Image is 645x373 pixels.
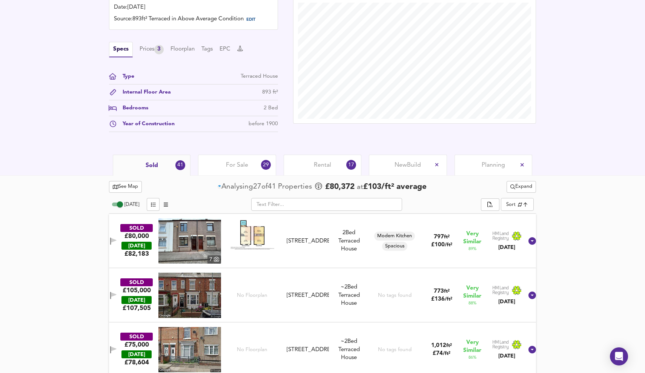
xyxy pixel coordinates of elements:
div: split button [507,181,536,193]
span: [DATE] [124,202,139,207]
span: / ft² [445,243,452,247]
div: [STREET_ADDRESS] [287,292,329,299]
span: £ 80,372 [325,181,355,193]
div: SOLD£80,000 [DATE]£82,183property thumbnail 7 Floorplan[STREET_ADDRESS]2Bed Terraced HouseModern ... [109,214,536,268]
span: £ 103 / ft² average [363,183,427,191]
a: property thumbnail 7 [158,218,221,264]
span: 89 % [468,246,476,252]
div: [DATE] [121,242,152,250]
button: See Map [109,181,142,193]
span: EDIT [246,18,255,22]
div: before 1900 [249,120,278,128]
span: £ 74 [433,351,450,356]
div: £75,000 [124,341,149,349]
div: 41 [175,160,185,170]
img: streetview [158,327,221,372]
span: 86 % [468,355,476,361]
span: at [357,184,363,191]
svg: Show Details [528,345,537,354]
img: Land Registry [492,340,522,350]
div: No tags found [378,292,412,299]
img: Land Registry [492,286,522,295]
button: Specs [109,42,133,57]
span: For Sale [226,161,248,169]
div: Bedrooms [117,104,148,112]
span: Very Similar [463,284,481,300]
div: 7 [207,255,221,264]
span: 41 [268,182,276,192]
span: £ 107,505 [123,304,151,312]
div: Modern Kitchen [374,232,415,241]
div: £105,000 [123,286,151,295]
div: £80,000 [124,232,149,240]
span: 88 % [468,300,476,306]
img: Land Registry [492,231,522,241]
div: Spacious [382,242,407,251]
button: Floorplan [170,45,195,54]
span: No Floorplan [237,346,267,353]
span: Spacious [382,243,407,250]
span: Rental [314,161,331,169]
span: ft² [444,289,450,294]
div: Source: 893ft² Terraced in Above Average Condition [114,15,273,25]
div: 893 ft² [262,88,278,96]
button: Expand [507,181,536,193]
div: [STREET_ADDRESS] [287,346,329,354]
div: No tags found [378,346,412,353]
span: 773 [434,289,444,294]
div: SOLD [120,224,153,232]
div: SOLD [120,333,153,341]
span: See Map [113,183,138,191]
span: No Floorplan [237,292,267,299]
div: [DATE] [492,244,522,251]
svg: Show Details [528,291,537,300]
div: split button [481,198,499,211]
button: EPC [220,45,230,54]
button: Prices3 [140,45,164,54]
div: 16 Lewes Road, DL1 4AX [284,237,332,245]
div: Terraced House [241,72,278,80]
div: Sort [501,198,534,211]
div: Terraced House [332,338,366,362]
img: property thumbnail [158,218,221,264]
span: Planning [482,161,505,169]
input: Text Filter... [251,198,402,211]
div: Year of Construction [117,120,175,128]
svg: Show Details [528,236,537,246]
span: £ 78,604 [124,358,149,367]
span: Very Similar [463,230,481,246]
span: / ft² [443,351,450,356]
div: 2 Bed [264,104,278,112]
span: Sold [146,161,158,170]
div: [DATE] [121,296,152,304]
span: £ 136 [431,296,452,302]
button: Tags [201,45,213,54]
div: Terraced House [332,283,366,307]
span: New Build [395,161,421,169]
div: Prices [140,45,164,54]
div: [DATE] [121,350,152,358]
div: We've estimated the total number of bedrooms from EPC data (4 heated rooms) [332,338,366,345]
div: [STREET_ADDRESS] [287,237,329,245]
div: 3 [154,45,164,54]
div: Internal Floor Area [117,88,171,96]
span: Modern Kitchen [374,233,415,239]
div: 2 Bed Terraced House [332,229,366,253]
div: Open Intercom Messenger [610,347,628,365]
div: [DATE] [492,352,522,360]
div: Date: [DATE] [114,3,273,12]
div: SOLD£105,000 [DATE]£107,505No Floorplan[STREET_ADDRESS]~2Bed Terraced HouseNo tags found773ft²£13... [109,268,536,322]
div: 49 Eastbourne Road, DL1 4EW [284,346,332,354]
div: [DATE] [492,298,522,305]
span: 1,012 [431,343,446,348]
span: 797 [434,234,444,240]
div: Type [117,72,134,80]
img: streetview [158,273,221,318]
div: of Propert ies [218,182,314,192]
span: Expand [510,183,532,191]
div: 17 [346,160,356,170]
span: Very Similar [463,339,481,355]
span: £ 82,183 [124,250,149,258]
div: Analysing [221,182,253,192]
div: Sort [506,201,516,208]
